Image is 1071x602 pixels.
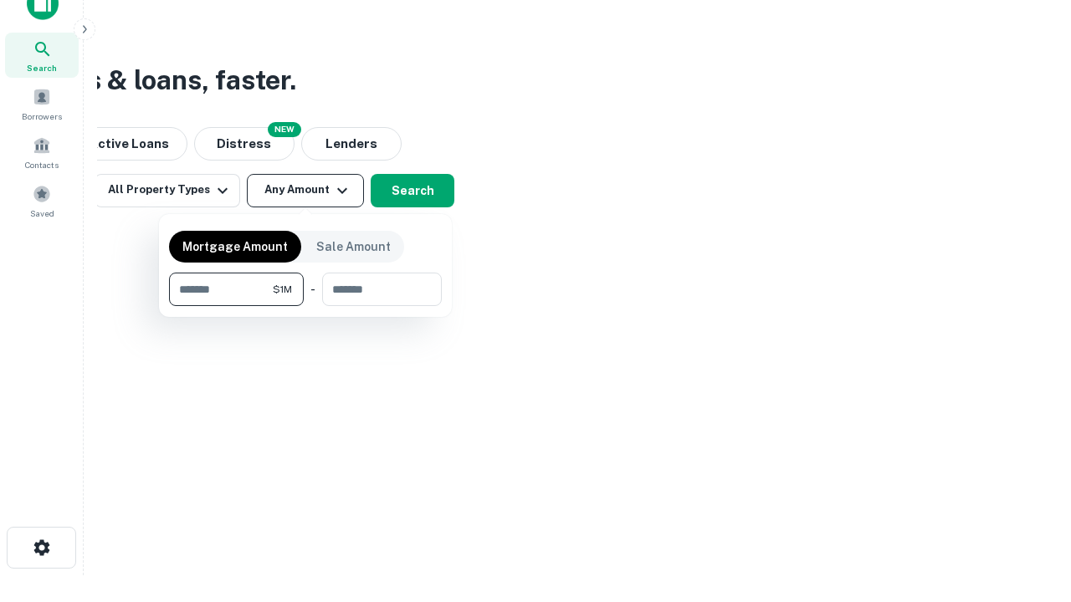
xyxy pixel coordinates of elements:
[310,273,315,306] div: -
[987,468,1071,548] iframe: Chat Widget
[182,237,288,256] p: Mortgage Amount
[273,282,292,297] span: $1M
[316,237,391,256] p: Sale Amount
